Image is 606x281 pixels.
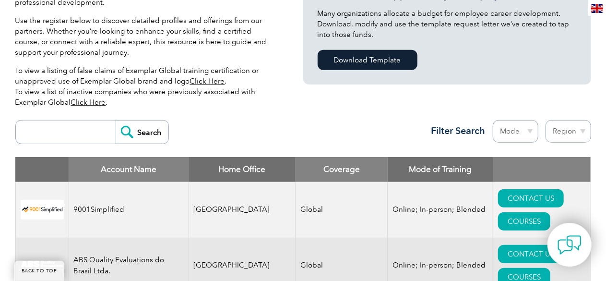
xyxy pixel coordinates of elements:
p: Many organizations allocate a budget for employee career development. Download, modify and use th... [318,8,577,40]
p: Use the register below to discover detailed profiles and offerings from our partners. Whether you... [15,15,274,58]
img: en [591,4,603,13]
th: : activate to sort column ascending [493,157,591,182]
th: Mode of Training: activate to sort column ascending [388,157,493,182]
a: Download Template [318,50,417,70]
p: To view a listing of false claims of Exemplar Global training certification or unapproved use of ... [15,65,274,108]
a: Click Here [190,77,225,86]
th: Account Name: activate to sort column descending [69,157,189,182]
img: c92924ac-d9bc-ea11-a814-000d3a79823d-logo.jpg [21,260,64,271]
h3: Filter Search [426,125,486,137]
a: CONTACT US [498,189,564,208]
a: CONTACT US [498,245,564,263]
img: 37c9c059-616f-eb11-a812-002248153038-logo.png [21,200,64,220]
td: 9001Simplified [69,182,189,238]
a: COURSES [498,212,550,231]
th: Home Office: activate to sort column ascending [189,157,296,182]
img: contact-chat.png [558,233,582,257]
a: BACK TO TOP [14,261,64,281]
th: Coverage: activate to sort column ascending [296,157,388,182]
td: Global [296,182,388,238]
a: Click Here [71,98,106,107]
td: Online; In-person; Blended [388,182,493,238]
td: [GEOGRAPHIC_DATA] [189,182,296,238]
input: Search [116,121,168,144]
